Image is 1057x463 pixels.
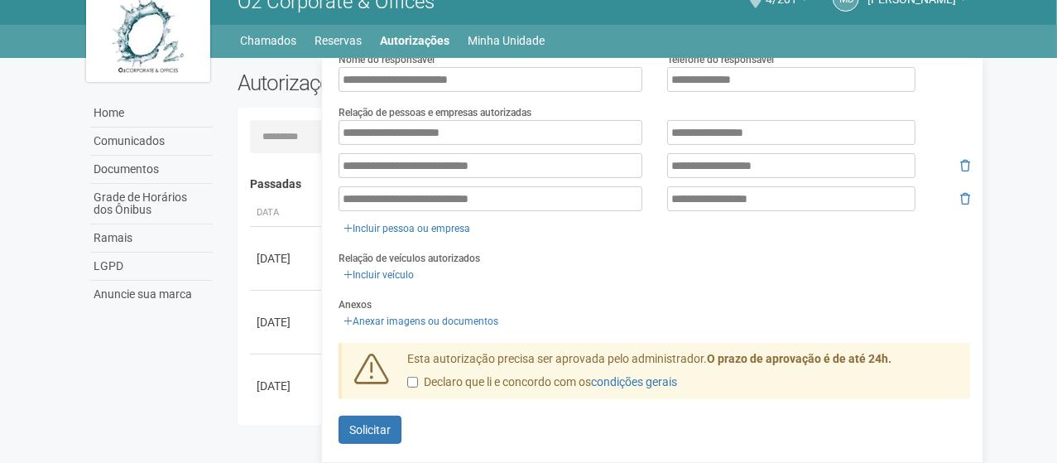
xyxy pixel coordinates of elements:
label: Nome do responsável [339,52,435,67]
a: Ramais [90,224,213,253]
div: [DATE] [257,314,318,330]
h2: Autorizações [238,70,592,95]
strong: O prazo de aprovação é de até 24h. [707,352,891,365]
label: Telefone do responsável [667,52,774,67]
button: Solicitar [339,416,401,444]
a: Chamados [241,29,297,52]
a: Grade de Horários dos Ônibus [90,184,213,224]
a: condições gerais [591,375,677,388]
i: Remover [960,193,970,205]
label: Anexos [339,297,372,312]
a: Incluir veículo [339,266,419,284]
div: Esta autorização precisa ser aprovada pelo administrador. [395,351,971,399]
label: Relação de veículos autorizados [339,251,480,266]
a: Home [90,99,213,128]
div: [DATE] [257,378,318,394]
a: Anexar imagens ou documentos [339,312,503,330]
span: Solicitar [349,423,391,436]
a: LGPD [90,253,213,281]
a: Anuncie sua marca [90,281,213,308]
a: Comunicados [90,128,213,156]
label: Relação de pessoas e empresas autorizadas [339,105,531,120]
h4: Passadas [250,178,959,191]
th: Data [250,200,324,227]
a: Autorizações [381,29,450,52]
a: Minha Unidade [468,29,545,52]
i: Remover [960,160,970,171]
a: Documentos [90,156,213,184]
a: Reservas [315,29,363,52]
a: Incluir pessoa ou empresa [339,219,475,238]
input: Declaro que li e concordo com oscondições gerais [407,377,418,388]
label: Declaro que li e concordo com os [407,374,677,391]
div: [DATE] [257,250,318,267]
